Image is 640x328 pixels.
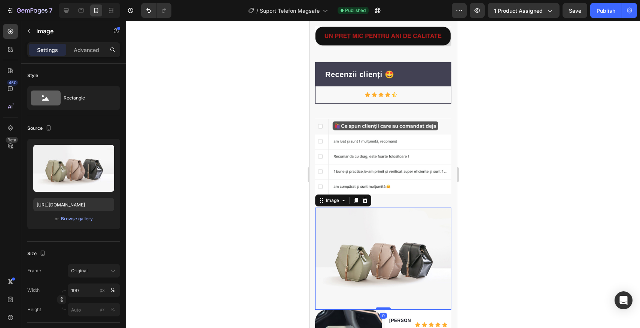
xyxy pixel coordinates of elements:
button: 1 product assigned [488,3,560,18]
iframe: Design area [310,21,457,328]
button: % [98,305,107,314]
p: Advanced [74,46,99,54]
div: px [100,306,105,313]
p: Image [36,27,100,36]
label: Frame [27,267,41,274]
button: 7 [3,3,56,18]
p: Settings [37,46,58,54]
p: 7 [49,6,52,15]
div: px [100,287,105,294]
div: Undo/Redo [141,3,171,18]
span: Published [345,7,366,14]
img: preview-image [33,145,114,192]
input: https://example.com/image.jpg [33,198,114,211]
div: Publish [597,7,615,15]
span: or [55,214,59,223]
div: Rectangle [64,89,109,107]
button: % [98,286,107,295]
input: px% [68,303,120,316]
span: Save [569,7,581,14]
div: Size [27,249,47,259]
div: Beta [6,137,18,143]
button: Browse gallery [61,215,93,223]
span: 1 product assigned [494,7,543,15]
button: Save [563,3,587,18]
div: 450 [7,80,18,86]
button: px [108,305,117,314]
div: % [110,287,115,294]
span: Original [71,267,88,274]
span: [PERSON_NAME] [80,297,101,312]
div: Open Intercom Messenger [615,291,633,309]
label: Width [27,287,40,294]
input: px% [68,283,120,297]
button: Publish [590,3,622,18]
button: px [108,286,117,295]
label: Height [27,306,41,313]
div: Browse gallery [61,215,93,222]
button: Original [68,264,120,278]
div: Style [27,72,38,79]
div: Source [27,123,53,134]
span: / [256,7,258,15]
div: % [110,306,115,313]
span: Suport Telefon Magsafe [260,7,320,15]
